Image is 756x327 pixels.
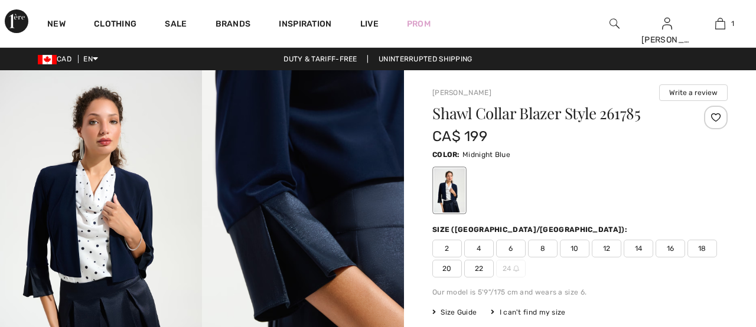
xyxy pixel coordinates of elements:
span: CAD [38,55,76,63]
span: 24 [496,260,526,277]
img: My Info [662,17,672,31]
a: 1 [694,17,746,31]
span: 6 [496,240,526,257]
a: Prom [407,18,431,30]
span: 2 [432,240,462,257]
img: My Bag [715,17,725,31]
div: Size ([GEOGRAPHIC_DATA]/[GEOGRAPHIC_DATA]): [432,224,630,235]
a: Live [360,18,379,30]
span: Inspiration [279,19,331,31]
span: 10 [560,240,589,257]
span: 12 [592,240,621,257]
span: 20 [432,260,462,277]
button: Write a review [659,84,728,101]
a: New [47,19,66,31]
span: Size Guide [432,307,477,318]
a: [PERSON_NAME] [432,89,491,97]
a: Brands [216,19,251,31]
span: 4 [464,240,494,257]
a: Clothing [94,19,136,31]
span: Color: [432,151,460,159]
span: 22 [464,260,494,277]
span: CA$ 199 [432,128,487,145]
a: Sale [165,19,187,31]
span: 1 [731,18,734,29]
img: ring-m.svg [513,266,519,272]
img: Canadian Dollar [38,55,57,64]
span: 14 [624,240,653,257]
span: EN [83,55,98,63]
img: search the website [610,17,620,31]
h1: Shawl Collar Blazer Style 261785 [432,106,679,121]
img: 1ère Avenue [5,9,28,33]
div: Midnight Blue [434,168,465,212]
div: I can't find my size [491,307,565,318]
span: 16 [656,240,685,257]
span: 8 [528,240,558,257]
div: Our model is 5'9"/175 cm and wears a size 6. [432,287,728,297]
span: Midnight Blue [462,151,510,159]
div: [PERSON_NAME] [641,34,693,46]
a: Sign In [662,18,672,29]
